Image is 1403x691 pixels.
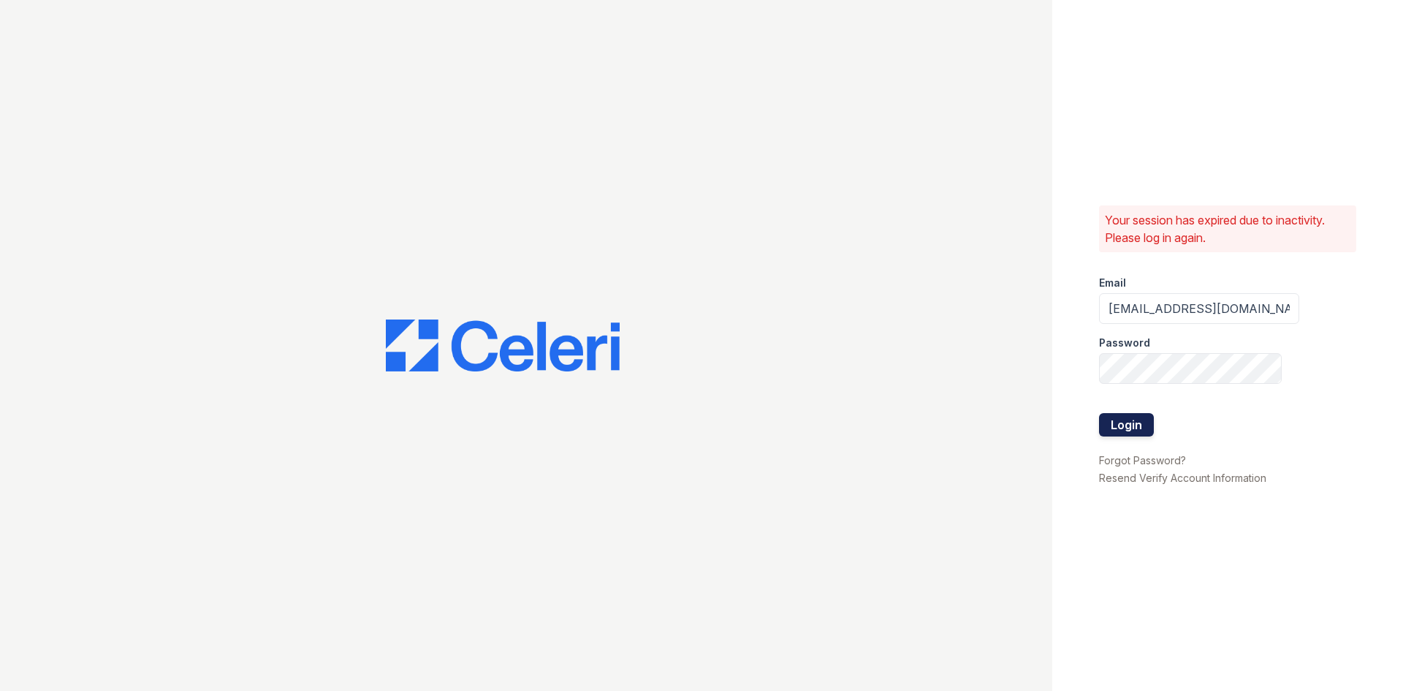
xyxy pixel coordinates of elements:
[386,320,620,372] img: CE_Logo_Blue-a8612792a0a2168367f1c8372b55b34899dd931a85d93a1a3d3e32e68fde9ad4.png
[1099,336,1150,350] label: Password
[1099,413,1154,437] button: Login
[1105,211,1350,246] p: Your session has expired due to inactivity. Please log in again.
[1099,472,1266,484] a: Resend Verify Account Information
[1099,276,1126,290] label: Email
[1099,454,1186,467] a: Forgot Password?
